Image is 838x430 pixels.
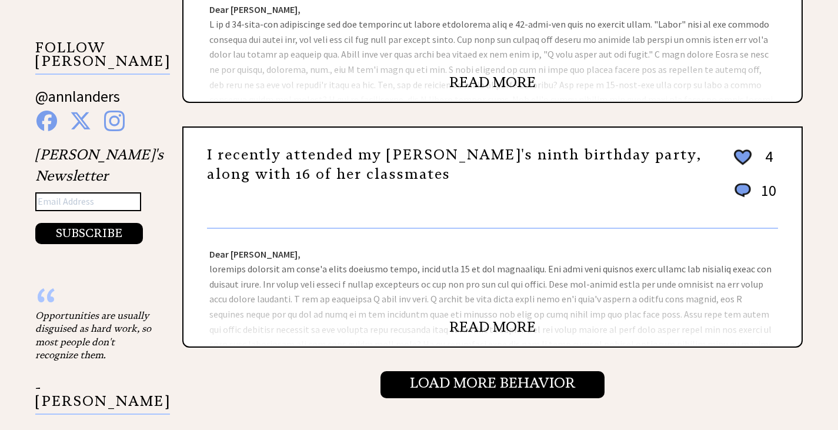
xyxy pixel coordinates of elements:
[70,111,91,131] img: x%20blue.png
[35,192,141,211] input: Email Address
[35,381,170,415] p: - [PERSON_NAME]
[449,74,536,91] a: READ MORE
[35,86,120,118] a: @annlanders
[183,229,802,346] div: loremips dolorsit am conse'a elits doeiusmo tempo, incid utla 15 et dol magnaaliqu. Eni admi veni...
[732,147,753,168] img: heart_outline%202.png
[36,111,57,131] img: facebook%20blue.png
[35,309,153,362] div: Opportunities are usually disguised as hard work, so most people don't recognize them.
[35,297,153,309] div: “
[209,248,301,260] strong: Dear [PERSON_NAME],
[35,223,143,244] button: SUBSCRIBE
[732,181,753,200] img: message_round%201.png
[380,371,605,398] input: Load More Behavior
[104,111,125,131] img: instagram%20blue.png
[209,4,301,15] strong: Dear [PERSON_NAME],
[755,181,777,212] td: 10
[449,318,536,336] a: READ MORE
[35,144,163,244] div: [PERSON_NAME]'s Newsletter
[755,146,777,179] td: 4
[207,146,702,184] a: I recently attended my [PERSON_NAME]'s ninth birthday party, along with 16 of her classmates
[35,41,170,75] p: FOLLOW [PERSON_NAME]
